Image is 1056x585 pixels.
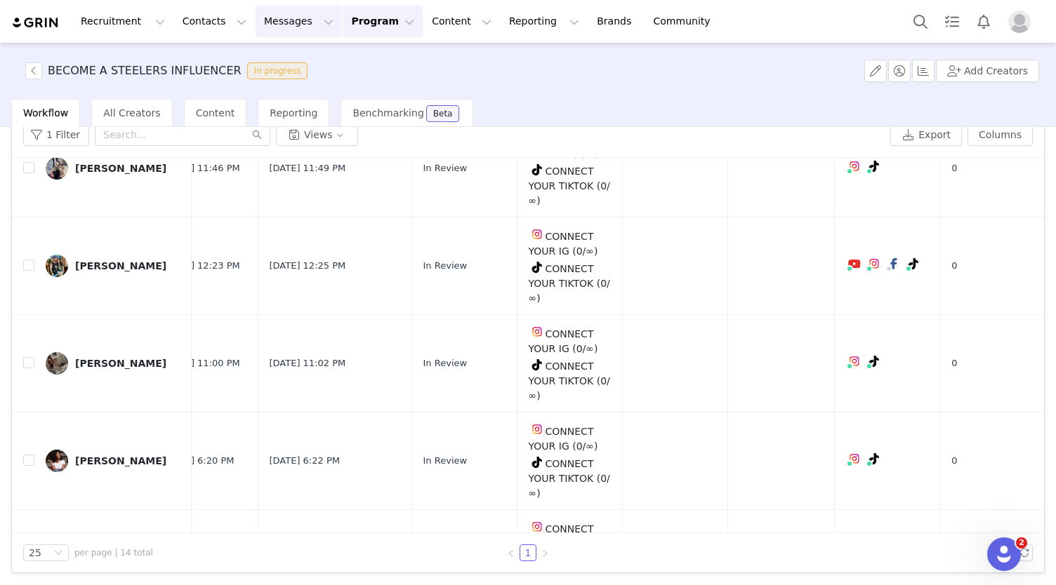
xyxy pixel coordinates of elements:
button: Search [905,6,936,37]
a: Tasks [937,6,968,37]
span: CONNECT YOUR IG (0/∞) [529,328,598,354]
span: [object Object] [25,62,313,79]
span: [DATE] 12:25 PM [270,259,346,273]
button: Recruitment [72,6,173,37]
button: Content [423,6,500,37]
span: All Creators [103,107,160,119]
h3: BECOME A STEELERS INFLUENCER [48,62,242,79]
input: Search... [95,123,270,146]
img: grin logo [11,16,60,29]
div: Beta [433,109,453,118]
span: [DATE] 11:49 PM [270,161,346,175]
i: icon: right [541,549,549,558]
div: 25 [29,545,41,560]
span: per page | 14 total [74,546,153,559]
i: icon: search [252,130,262,140]
button: Export [890,123,962,146]
button: Notifications [968,6,999,37]
img: fc143042-5e91-473a-82a2-78d4af0adb9a.jpg [46,450,68,472]
span: CONNECT YOUR TIKTOK (0/∞) [529,361,610,401]
span: In Review [423,161,468,175]
img: 94f41e75-0259-4190-91db-5783ef5c312a.jpg [46,255,68,277]
img: instagram.svg [532,424,543,435]
button: Messages [256,6,342,37]
span: 2 [1016,537,1027,549]
span: [DATE] 12:23 PM [164,259,240,273]
span: [DATE] 6:22 PM [270,454,340,468]
span: Benchmarking [352,107,423,119]
div: [PERSON_NAME] [75,455,166,466]
img: instagram.svg [849,453,860,464]
img: instagram.svg [849,356,860,367]
i: icon: left [507,549,515,558]
a: [PERSON_NAME] [46,255,180,277]
img: instagram.svg [532,229,543,240]
span: CONNECT YOUR TIKTOK (0/∞) [529,263,610,304]
a: [PERSON_NAME] [46,352,180,375]
li: Previous Page [503,544,520,561]
button: Columns [968,123,1033,146]
iframe: Intercom live chat [987,537,1021,571]
div: [PERSON_NAME] [75,260,166,271]
img: placeholder-profile.jpg [1008,11,1031,33]
span: [DATE] 11:46 PM [164,161,240,175]
a: Community [645,6,725,37]
i: icon: down [54,549,62,558]
img: instagram.svg [849,161,860,172]
button: Add Creators [936,60,1039,82]
a: Brands [588,6,644,37]
img: fa26c272-c019-468f-9118-3045f8e585e0.jpg [46,352,68,375]
span: CONNECT YOUR TIKTOK (0/∞) [529,166,610,206]
img: 9884bad8-b9a3-4ee5-a26d-970364e4c23a.jpg [46,157,68,180]
a: [PERSON_NAME] [46,450,180,472]
span: In Review [423,454,468,468]
button: Profile [1000,11,1045,33]
li: 1 [520,544,536,561]
span: CONNECT YOUR IG (0/∞) [529,231,598,257]
span: [DATE] 11:00 PM [164,356,240,370]
span: CONNECT YOUR IG (0/∞) [529,426,598,452]
span: [DATE] 11:02 PM [270,356,346,370]
img: instagram.svg [532,326,543,337]
img: instagram.svg [532,521,543,532]
button: Views [276,123,358,146]
button: Program [343,6,423,37]
li: Next Page [536,544,553,561]
img: instagram.svg [869,258,880,269]
span: Reporting [270,107,317,119]
span: Workflow [23,107,68,119]
span: In progress [247,62,308,79]
span: [DATE] 6:20 PM [164,454,234,468]
button: Reporting [501,6,588,37]
button: Contacts [174,6,255,37]
button: 1 Filter [23,123,89,146]
span: In Review [423,259,468,273]
span: CONNECT YOUR IG (0/∞) [529,523,598,549]
div: [PERSON_NAME] [75,358,166,369]
a: 1 [520,545,536,560]
span: CONNECT YOUR TIKTOK (0/∞) [529,458,610,499]
div: [PERSON_NAME] [75,163,166,174]
a: [PERSON_NAME] [46,157,180,180]
span: In Review [423,356,468,370]
span: Content [196,107,235,119]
